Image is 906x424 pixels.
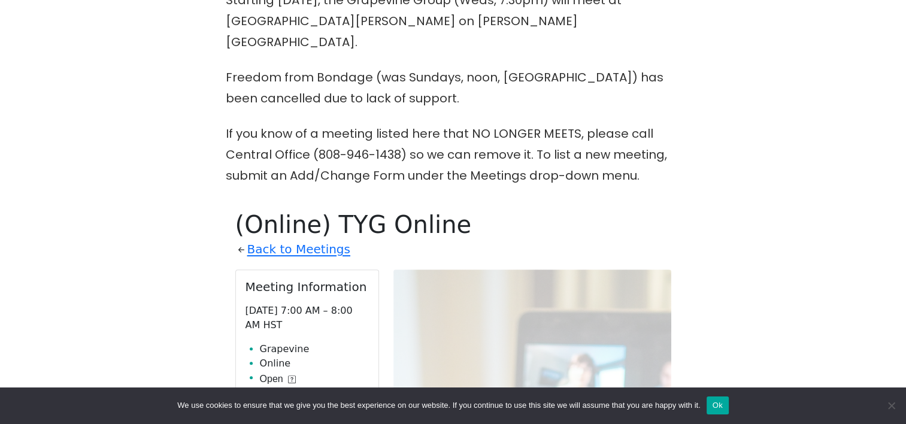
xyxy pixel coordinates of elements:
[246,304,369,332] p: [DATE] 7:00 AM – 8:00 AM HST
[707,396,729,414] button: Ok
[247,239,350,260] a: Back to Meetings
[177,399,700,411] span: We use cookies to ensure that we give you the best experience on our website. If you continue to ...
[226,123,681,186] p: If you know of a meeting listed here that NO LONGER MEETS, please call Central Office (808-946-14...
[246,280,369,294] h2: Meeting Information
[226,67,681,109] p: Freedom from Bondage (was Sundays, noon, [GEOGRAPHIC_DATA]) has been cancelled due to lack of sup...
[260,386,369,401] li: Speaker/Discussion
[260,372,296,386] button: Open
[260,372,283,386] span: Open
[235,210,671,239] h1: (Online) TYG Online
[885,399,897,411] span: No
[260,342,369,356] li: Grapevine
[260,356,369,371] li: Online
